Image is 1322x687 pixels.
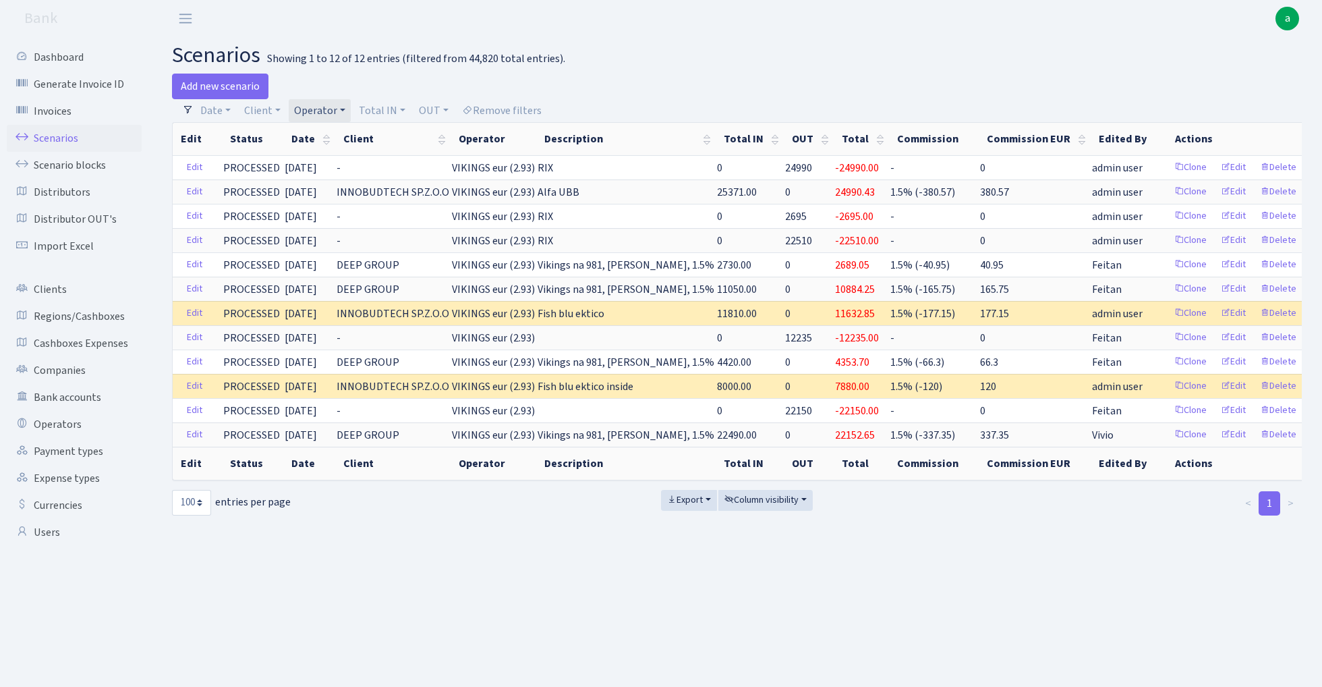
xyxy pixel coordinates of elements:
[181,279,208,300] a: Edit
[835,258,869,273] span: 2689.05
[7,303,142,330] a: Regions/Cashboxes
[717,161,722,175] span: 0
[181,230,208,251] a: Edit
[784,447,834,480] th: OUT
[173,123,222,155] th: Edit
[717,331,722,346] span: 0
[285,233,317,248] span: [DATE]
[1092,160,1143,176] span: admin user
[7,98,142,125] a: Invoices
[337,404,341,418] span: -
[452,331,535,346] span: VIKINGS eur (2.93)
[835,404,879,418] span: -22150.00
[1275,7,1299,30] a: a
[717,355,751,370] span: 4420.00
[337,281,399,298] span: DEEP GROUP
[538,428,714,443] span: Vikings na 981, [PERSON_NAME], 1.5%
[785,331,812,346] span: 12235
[1215,182,1252,202] a: Edit
[1254,182,1302,202] a: Delete
[337,184,449,200] span: INNOBUDTECH SP.Z.O.O
[7,465,142,492] a: Expense types
[337,427,399,443] span: DEEP GROUP
[834,447,889,480] th: Total
[1215,327,1252,348] a: Edit
[1254,352,1302,373] a: Delete
[717,404,722,418] span: 0
[717,428,757,443] span: 22490.00
[1254,400,1302,421] a: Delete
[7,125,142,152] a: Scenarios
[538,209,553,224] span: RIX
[980,282,1009,297] span: 165.75
[7,276,142,303] a: Clients
[717,209,722,224] span: 0
[181,206,208,227] a: Edit
[1168,230,1213,251] a: Clone
[980,355,998,370] span: 66.3
[1091,123,1167,155] th: Edited By
[538,161,553,175] span: RIX
[337,354,399,370] span: DEEP GROUP
[536,123,716,155] th: Description : activate to sort column ascending
[7,492,142,519] a: Currencies
[1168,206,1213,227] a: Clone
[413,99,454,122] a: OUT
[890,185,955,200] span: 1.5% (-380.57)
[1092,427,1114,443] span: Vivio
[7,71,142,98] a: Generate Invoice ID
[980,209,985,224] span: 0
[890,161,894,175] span: -
[283,447,335,480] th: Date
[172,40,260,71] span: scenarios
[538,355,714,370] span: Vikings na 981, [PERSON_NAME], 1.5%
[835,161,879,175] span: -24990.00
[1259,491,1280,516] a: 1
[835,282,875,297] span: 10884.25
[1254,303,1302,324] a: Delete
[890,331,894,346] span: -
[835,233,879,248] span: -22510.00
[457,99,547,122] a: Remove filters
[285,331,317,346] span: [DATE]
[181,303,208,324] a: Edit
[1168,376,1213,397] a: Clone
[1254,206,1302,227] a: Delete
[890,306,955,321] span: 1.5% (-177.15)
[785,161,812,175] span: 24990
[835,379,869,394] span: 7880.00
[785,282,791,297] span: 0
[890,209,894,224] span: -
[1092,354,1122,370] span: Feitan
[785,428,791,443] span: 0
[452,161,535,175] span: VIKINGS eur (2.93)
[890,379,942,394] span: 1.5% (-120)
[835,331,879,346] span: -12235.00
[1092,281,1122,298] span: Feitan
[181,182,208,202] a: Edit
[7,179,142,206] a: Distributors
[834,123,889,155] th: Total : activate to sort column ascending
[451,123,536,155] th: Operator
[785,306,791,321] span: 0
[785,185,791,200] span: 0
[1092,209,1143,225] span: admin user
[172,490,291,516] label: entries per page
[181,254,208,275] a: Edit
[7,44,142,71] a: Dashboard
[7,519,142,546] a: Users
[7,438,142,465] a: Payment types
[285,355,317,370] span: [DATE]
[1215,376,1252,397] a: Edit
[835,306,875,321] span: 11632.85
[223,233,280,248] span: PROCESSED
[1215,303,1252,324] a: Edit
[1092,184,1143,200] span: admin user
[223,331,280,346] span: PROCESSED
[835,428,875,443] span: 22152.65
[223,258,280,273] span: PROCESSED
[1215,230,1252,251] a: Edit
[1254,279,1302,300] a: Delete
[335,447,451,480] th: Client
